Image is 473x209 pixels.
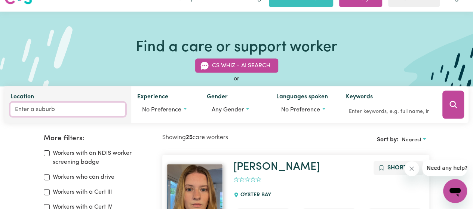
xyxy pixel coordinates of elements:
span: No preference [281,107,320,113]
h2: Showing care workers [162,134,296,141]
span: Shortlist [387,165,418,171]
div: OYSTER BAY [233,185,275,205]
label: Gender [207,92,228,103]
b: 25 [186,135,193,141]
input: Enter keywords, e.g. full name, interests [345,106,432,117]
h2: More filters: [44,134,153,143]
label: Location [10,92,34,103]
span: Any gender [212,107,244,113]
button: Search [442,91,464,119]
iframe: Close message [404,161,419,176]
span: Need any help? [4,5,45,11]
button: CS Whiz - AI Search [195,59,278,73]
button: Add to shortlist [374,161,423,175]
a: [PERSON_NAME] [233,162,320,172]
div: or [4,74,469,83]
label: Experience [137,92,168,103]
iframe: Message from company [422,160,467,176]
span: Sort by: [377,137,398,143]
label: Workers with a Cert III [53,188,112,197]
span: Nearest [402,137,421,143]
span: No preference [142,107,181,113]
button: Sort search results [398,134,429,146]
label: Workers with an NDIS worker screening badge [53,149,153,167]
label: Languages spoken [276,92,328,103]
button: Worker language preferences [276,103,334,117]
button: Worker experience options [137,103,195,117]
input: Enter a suburb [10,103,125,116]
label: Keywords [345,92,372,103]
button: Worker gender preference [207,103,264,117]
label: Workers who can drive [53,173,114,182]
div: add rating by typing an integer from 0 to 5 or pressing arrow keys [233,175,261,184]
h1: Find a care or support worker [136,39,337,56]
iframe: Button to launch messaging window [443,179,467,203]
